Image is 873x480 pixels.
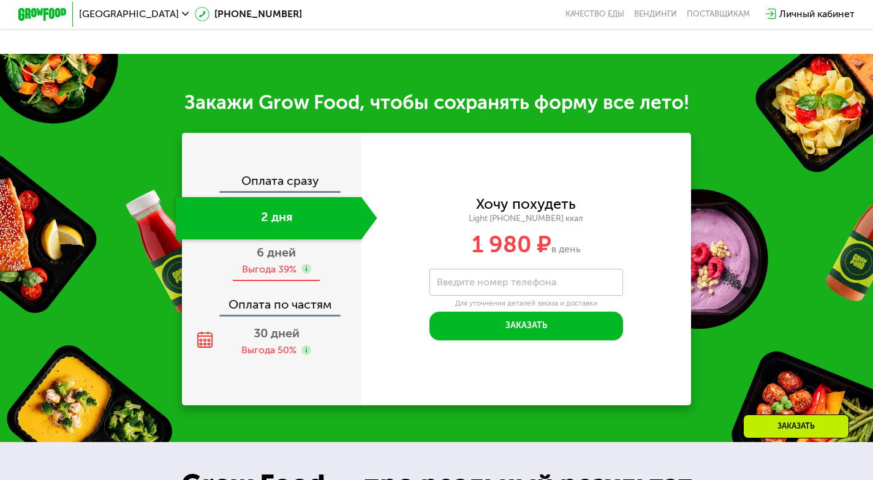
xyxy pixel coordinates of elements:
a: [PHONE_NUMBER] [195,7,302,21]
div: Личный кабинет [779,7,855,21]
span: в день [551,243,581,255]
div: Light [PHONE_NUMBER] ккал [361,213,691,224]
a: Качество еды [565,9,624,19]
span: [GEOGRAPHIC_DATA] [79,9,179,19]
span: 6 дней [257,245,296,260]
a: Вендинги [634,9,677,19]
button: Заказать [429,312,624,341]
div: Выгода 50% [241,343,297,357]
div: Выгода 39% [242,263,297,276]
div: Оплата по частям [183,287,361,315]
span: 1 980 ₽ [472,231,551,258]
label: Введите номер телефона [437,279,556,286]
div: Хочу похудеть [476,198,576,211]
span: 30 дней [254,326,300,340]
div: Для уточнения деталей заказа и доставки [429,299,624,308]
div: Заказать [743,414,849,438]
div: поставщикам [687,9,750,19]
div: Оплата сразу [183,175,361,191]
